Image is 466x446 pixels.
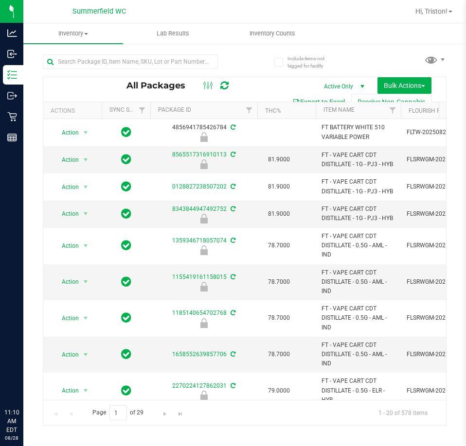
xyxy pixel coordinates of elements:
a: Sync Status [109,106,147,113]
span: Action [53,275,79,289]
p: 11:10 AM EDT [4,408,19,434]
span: Sync from Compliance System [229,124,235,131]
span: 1 - 20 of 578 items [371,405,435,420]
span: Page of 29 [84,405,152,420]
span: FT - VAPE CART CDT DISTILLATE - 0.5G - AML - IND [322,232,395,260]
span: FT - VAPE CART CDT DISTILLATE - 0.5G - AML - IND [322,341,395,369]
a: THC% [265,107,281,114]
div: Newly Received [149,391,259,400]
span: In Sync [121,384,131,397]
span: Action [53,180,79,194]
span: In Sync [121,153,131,166]
span: Inventory [23,29,123,38]
span: In Sync [121,239,131,252]
span: Sync from Compliance System [229,237,235,244]
span: select [80,207,92,221]
span: Sync from Compliance System [229,151,235,158]
div: Newly Received [149,159,259,169]
input: 1 [109,405,127,420]
span: Action [53,311,79,325]
inline-svg: Outbound [7,91,17,101]
a: 8343844947492752 [172,206,227,212]
a: 1359346718057074 [172,237,227,244]
span: FT - VAPE CART CDT DISTILLATE - 1G - PJ3 - HYB [322,177,395,196]
span: Include items not tagged for facility [287,55,336,69]
span: Action [53,239,79,253]
span: 78.7000 [263,347,295,361]
a: Lab Results [123,23,223,44]
a: 1185140654702768 [172,309,227,316]
span: In Sync [121,207,131,221]
span: Sync from Compliance System [229,382,235,389]
div: 4856941785426784 [149,123,259,142]
span: In Sync [121,125,131,139]
div: Actions [51,107,98,114]
span: select [80,239,92,253]
span: FT BATTERY WHITE 510 VARIABLE POWER [322,123,395,141]
a: 1658552639857706 [172,351,227,358]
span: In Sync [121,275,131,289]
span: Bulk Actions [384,82,425,89]
span: Action [53,207,79,221]
a: 0128827238507202 [172,183,227,190]
div: Newly Received [149,132,259,142]
span: FT - VAPE CART CDT DISTILLATE - 1G - PJ3 - HYB [322,151,395,169]
span: 78.7000 [263,239,295,253]
a: 8565517316910113 [172,151,227,158]
input: Search Package ID, Item Name, SKU, Lot or Part Number... [43,54,218,69]
span: Action [53,384,79,397]
p: 08/28 [4,434,19,442]
inline-svg: Analytics [7,28,17,38]
span: 78.7000 [263,311,295,325]
span: select [80,153,92,167]
a: Filter [134,102,150,119]
span: select [80,180,92,194]
span: 79.0000 [263,384,295,398]
span: select [80,126,92,139]
inline-svg: Retail [7,112,17,121]
span: 81.9000 [263,207,295,221]
inline-svg: Inventory [7,70,17,80]
span: Action [53,126,79,139]
span: FT - VAPE CART CDT DISTILLATE - 0.5G - AML - IND [322,268,395,296]
a: 1155419161158015 [172,274,227,280]
span: FT - VAPE CART CDT DISTILLATE - 0.5G - AML - IND [322,304,395,332]
span: Lab Results [143,29,202,38]
span: Summerfield WC [72,7,126,16]
span: select [80,275,92,289]
span: select [80,384,92,397]
a: Inventory [23,23,123,44]
button: Bulk Actions [377,77,431,94]
span: Inventory Counts [236,29,308,38]
inline-svg: Reports [7,133,17,142]
span: 81.9000 [263,180,295,194]
span: 81.9000 [263,153,295,167]
span: Hi, Triston! [415,7,448,15]
span: 78.7000 [263,275,295,289]
div: Newly Received [149,245,259,255]
span: FT - VAPE CART CDT DISTILLATE - 0.5G - ELR - HYB [322,377,395,405]
a: Filter [241,102,257,119]
span: select [80,348,92,361]
a: Package ID [158,106,191,113]
div: Newly Received [149,282,259,292]
span: Action [53,348,79,361]
span: Sync from Compliance System [229,351,235,358]
div: Newly Received [149,318,259,328]
button: Export to Excel [286,94,351,110]
a: Go to the next page [158,405,172,418]
button: Receive Non-Cannabis [351,94,431,110]
a: 2270224127862031 [172,382,227,389]
inline-svg: Inbound [7,49,17,59]
span: In Sync [121,180,131,193]
a: Item Name [323,106,355,113]
span: Action [53,153,79,167]
span: All Packages [126,80,195,91]
a: Go to the last page [173,405,187,418]
span: Sync from Compliance System [229,274,235,280]
a: Filter [385,102,401,119]
span: FT - VAPE CART CDT DISTILLATE - 1G - PJ3 - HYB [322,205,395,223]
span: select [80,311,92,325]
div: Newly Received [149,214,259,223]
span: Sync from Compliance System [229,206,235,212]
